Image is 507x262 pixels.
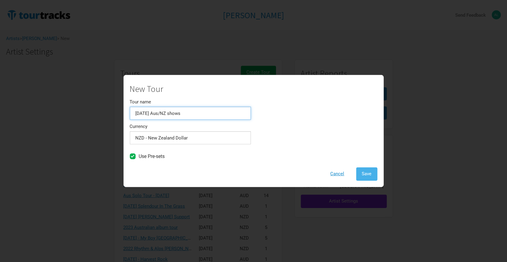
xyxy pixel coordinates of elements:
[325,167,350,180] button: Cancel
[325,171,350,176] a: Cancel
[130,124,148,129] label: Currency
[130,107,251,120] input: e.g. Magical Mystery Tour
[362,171,372,176] span: Save
[130,84,251,94] h1: New Tour
[139,153,165,159] span: Use Pre-sets
[356,167,377,180] button: Save
[130,100,151,104] label: Tour name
